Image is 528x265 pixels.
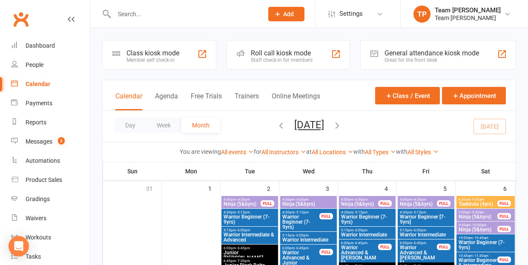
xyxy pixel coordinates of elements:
[26,138,52,145] div: Messages
[295,246,309,250] span: - 6:45pm
[497,226,511,232] div: FULL
[295,233,309,237] span: - 6:00pm
[458,198,498,202] span: 8:30am
[471,198,484,202] span: - 9:00am
[272,92,320,110] button: Online Meetings
[341,232,394,237] span: Warrior Intermediate
[223,210,276,214] span: 4:30pm
[26,81,50,87] div: Calendar
[353,148,365,155] strong: with
[191,92,222,110] button: Free Trials
[11,113,90,132] a: Reports
[399,198,437,202] span: 4:00pm
[26,61,43,68] div: People
[412,241,426,245] span: - 6:45pm
[458,210,498,214] span: 9:00am
[282,202,335,207] span: Ninja (5&6yrs)
[268,7,304,21] button: Add
[407,149,439,156] a: All Styles
[456,162,516,180] th: Sat
[458,236,513,240] span: 10:00am
[435,14,501,22] div: Team [PERSON_NAME]
[294,119,324,131] button: [DATE]
[251,49,313,57] div: Roll call kiosk mode
[11,132,90,151] a: Messages 2
[295,198,309,202] span: - 4:30pm
[458,240,513,250] span: Warrior Beginner (7-9yrs)
[146,118,181,133] button: Week
[385,181,396,195] div: 4
[375,87,440,104] button: Class / Event
[471,223,486,227] span: - 10:00am
[11,94,90,113] a: Payments
[341,202,379,207] span: Ninja (5&6yrs)
[208,181,220,195] div: 1
[180,148,221,155] strong: You are viewing
[413,6,430,23] div: TP
[282,233,335,237] span: 5:15pm
[353,198,367,202] span: - 4:30pm
[223,250,276,260] span: Junior [PERSON_NAME]
[261,200,274,207] div: FULL
[339,4,363,23] span: Settings
[221,162,279,180] th: Tue
[26,157,60,164] div: Automations
[497,256,511,263] div: FULL
[353,228,367,232] span: - 6:00pm
[223,228,276,232] span: 5:15pm
[399,241,437,245] span: 6:00pm
[254,148,261,155] strong: for
[353,210,367,214] span: - 5:15pm
[473,236,488,240] span: - 10:45am
[326,181,338,195] div: 3
[11,151,90,170] a: Automations
[223,214,276,225] span: Warrior Beginner (7-9yrs)
[115,118,146,133] button: Day
[399,228,453,232] span: 5:15pm
[283,11,294,17] span: Add
[58,137,65,144] span: 2
[267,181,279,195] div: 2
[399,210,453,214] span: 4:30pm
[103,162,162,180] th: Sun
[26,42,55,49] div: Dashboard
[319,249,333,255] div: FULL
[437,200,451,207] div: FULL
[261,149,306,156] a: All Instructors
[282,210,320,214] span: 4:30pm
[26,234,51,241] div: Workouts
[442,87,506,104] button: Appointment
[223,232,276,242] span: Warrior Intermediate & Advanced
[458,227,498,232] span: Ninja (5&6yrs)
[412,228,426,232] span: - 6:00pm
[399,214,453,225] span: Warrior Beginner [7-9yrs]
[397,162,456,180] th: Fri
[437,244,451,250] div: FULL
[10,9,32,30] a: Clubworx
[26,100,52,107] div: Payments
[497,200,511,207] div: FULL
[221,149,254,156] a: All events
[279,162,338,180] th: Wed
[312,149,353,156] a: All Locations
[236,228,250,232] span: - 6:00pm
[306,148,312,155] strong: at
[236,246,250,250] span: - 6:45pm
[319,213,333,219] div: FULL
[146,181,161,195] div: 31
[26,215,46,222] div: Waivers
[503,181,515,195] div: 6
[282,246,320,250] span: 6:00pm
[26,119,46,126] div: Reports
[162,162,221,180] th: Mon
[26,176,62,183] div: Product Sales
[353,241,367,245] span: - 6:45pm
[115,92,142,110] button: Calendar
[295,210,309,214] span: - 5:15pm
[385,49,479,57] div: General attendance kiosk mode
[223,246,276,250] span: 6:00pm
[282,237,335,242] span: Warrior Intermediate
[11,209,90,228] a: Waivers
[223,202,261,207] span: Ninja (5&6yrs)
[235,92,259,110] button: Trainers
